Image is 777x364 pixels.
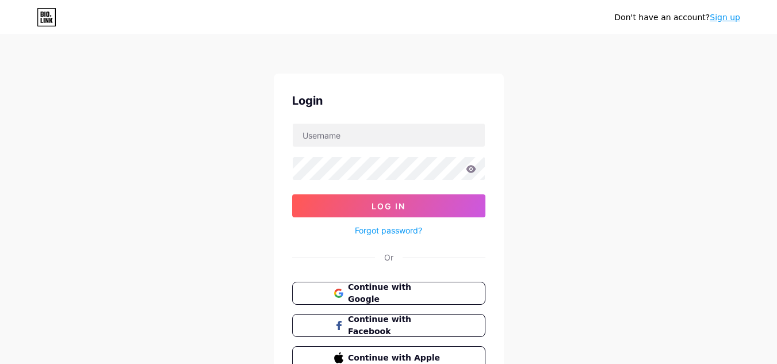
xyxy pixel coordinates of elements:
[710,13,740,22] a: Sign up
[293,124,485,147] input: Username
[348,352,443,364] span: Continue with Apple
[355,224,422,236] a: Forgot password?
[292,194,485,217] button: Log In
[348,281,443,305] span: Continue with Google
[372,201,405,211] span: Log In
[348,313,443,338] span: Continue with Facebook
[384,251,393,263] div: Or
[614,12,740,24] div: Don't have an account?
[292,92,485,109] div: Login
[292,314,485,337] button: Continue with Facebook
[292,282,485,305] button: Continue with Google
